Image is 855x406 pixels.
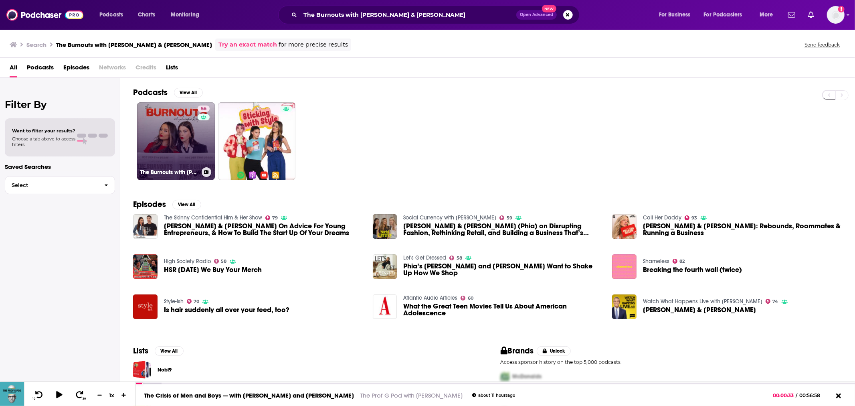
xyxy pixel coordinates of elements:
[643,307,756,313] span: [PERSON_NAME] & [PERSON_NAME]
[187,299,200,304] a: 70
[501,346,534,356] h2: Brands
[403,263,602,276] span: Phia’s [PERSON_NAME] and [PERSON_NAME] Want to Shake Up How We Shop
[272,216,278,220] span: 79
[164,223,363,236] a: Phoebe Gates & Sophia Kianni On Advice For Young Entrepreneurs, & How To Build The Start Up Of Yo...
[643,266,742,273] a: Breaking the fourth wall (twice)
[27,61,54,77] a: Podcasts
[133,214,158,239] img: Phoebe Gates & Sophia Kianni On Advice For Young Entrepreneurs, & How To Build The Start Up Of Yo...
[99,61,126,77] span: Networks
[133,294,158,319] img: Is hair suddenly all over your feed, too?
[164,214,262,221] a: The Skinny Confidential Him & Her Show
[10,61,17,77] a: All
[279,40,348,49] span: for more precise results
[403,254,446,261] a: Let's Get Dressed
[827,6,845,24] button: Show profile menu
[838,6,845,12] svg: Add a profile image
[218,40,277,49] a: Try an exact match
[516,10,557,20] button: Open AdvancedNew
[612,294,637,319] a: Ariana Madix & Shamea Morton
[827,6,845,24] img: User Profile
[265,215,278,220] a: 79
[461,296,473,300] a: 60
[704,9,742,20] span: For Podcasters
[827,6,845,24] span: Logged in as hmill
[144,392,354,399] a: The Crisis of Men and Boys — with [PERSON_NAME] and [PERSON_NAME]
[360,392,463,399] a: The Prof G Pod with [PERSON_NAME]
[373,254,397,279] a: Phia’s Phoebe Gates and Sophia Kianni Want to Shake Up How We Shop
[513,373,542,380] span: McDonalds
[133,199,201,209] a: EpisodesView All
[133,346,148,356] h2: Lists
[659,9,691,20] span: For Business
[373,214,397,239] img: Phoebe Gates & Sophia Kianni (Phia) on Disrupting Fashion, Rethinking Retail, and Building a Busi...
[6,7,83,22] a: Podchaser - Follow, Share and Rate Podcasts
[760,9,773,20] span: More
[171,9,199,20] span: Monitoring
[138,9,155,20] span: Charts
[26,41,46,49] h3: Search
[766,299,778,304] a: 74
[155,346,184,356] button: View All
[165,8,210,21] button: open menu
[685,215,697,220] a: 93
[12,128,75,134] span: Want to filter your results?
[133,346,184,356] a: ListsView All
[164,223,363,236] span: [PERSON_NAME] & [PERSON_NAME] On Advice For Young Entrepreneurs, & How To Build The Start Up Of Y...
[673,259,685,264] a: 82
[643,258,669,265] a: Shameless
[300,8,516,21] input: Search podcasts, credits, & more...
[403,223,602,236] span: [PERSON_NAME] & [PERSON_NAME] (Phia) on Disrupting Fashion, Rethinking Retail, and Building a Bus...
[83,397,86,400] span: 30
[612,254,637,279] img: Breaking the fourth wall (twice)
[12,136,75,147] span: Choose a tab above to access filters.
[643,307,756,313] a: Ariana Madix & Shamea Morton
[32,397,35,400] span: 10
[643,298,762,305] a: Watch What Happens Live with Andy Cohen
[286,6,587,24] div: Search podcasts, credits, & more...
[5,176,115,194] button: Select
[507,216,512,220] span: 59
[542,5,556,12] span: New
[198,106,210,112] a: 56
[5,163,115,171] p: Saved Searches
[449,256,462,260] a: 58
[133,254,158,279] a: HSR 04/17/25 We Buy Your Merch
[468,296,473,300] span: 60
[31,390,46,400] button: 10
[403,223,602,236] a: Phoebe Gates & Sophia Kianni (Phia) on Disrupting Fashion, Rethinking Retail, and Building a Busi...
[164,258,211,265] a: High Society Radio
[172,200,201,209] button: View All
[56,41,212,49] h3: The Burnouts with [PERSON_NAME] & [PERSON_NAME]
[166,61,178,77] a: Lists
[133,8,160,21] a: Charts
[133,87,203,97] a: PodcastsView All
[94,8,133,21] button: open menu
[643,223,842,236] a: Phoebe Gates & Sophia Kianni: Rebounds, Roommates & Running a Business
[692,216,697,220] span: 93
[133,199,166,209] h2: Episodes
[158,365,172,374] a: Nobl9
[194,300,199,303] span: 70
[63,61,89,77] a: Episodes
[457,256,462,260] span: 58
[5,183,98,188] span: Select
[773,392,796,398] span: 00:00:33
[403,263,602,276] a: Phia’s Phoebe Gates and Sophia Kianni Want to Shake Up How We Shop
[133,361,151,379] a: Nobl9
[403,303,602,317] a: What the Great Teen Movies Tell Us About American Adolescence
[221,260,226,263] span: 58
[133,87,168,97] h2: Podcasts
[643,214,681,221] a: Call Her Daddy
[643,223,842,236] span: [PERSON_NAME] & [PERSON_NAME]: Rebounds, Roommates & Running a Business
[135,61,156,77] span: Credits
[798,392,829,398] span: 00:56:58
